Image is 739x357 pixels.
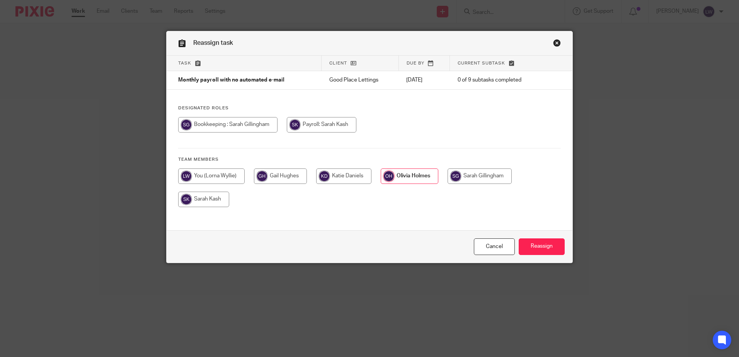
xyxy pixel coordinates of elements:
[406,76,442,84] p: [DATE]
[450,71,545,90] td: 0 of 9 subtasks completed
[193,40,233,46] span: Reassign task
[329,61,347,65] span: Client
[329,76,391,84] p: Good Place Lettings
[178,156,561,163] h4: Team members
[407,61,424,65] span: Due by
[458,61,505,65] span: Current subtask
[553,39,561,49] a: Close this dialog window
[178,105,561,111] h4: Designated Roles
[519,238,565,255] input: Reassign
[474,238,515,255] a: Close this dialog window
[178,78,284,83] span: Monthly payroll with no automated e-mail
[178,61,191,65] span: Task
